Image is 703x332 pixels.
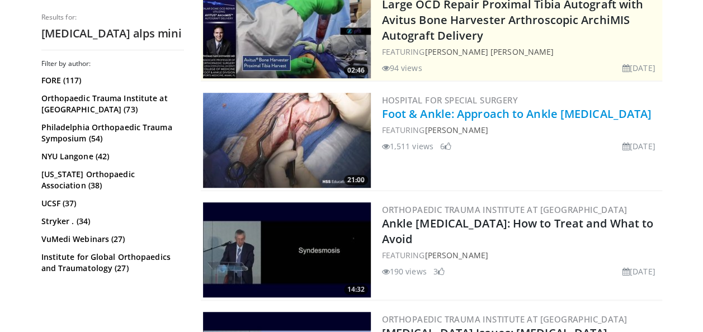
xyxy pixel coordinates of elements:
[440,140,451,152] li: 6
[382,265,427,277] li: 190 views
[424,250,488,260] a: [PERSON_NAME]
[382,106,652,121] a: Foot & Ankle: Approach to Ankle [MEDICAL_DATA]
[382,94,518,106] a: Hospital for Special Surgery
[41,75,181,86] a: FORE (117)
[203,93,371,188] img: b96871f0-b1fb-4fea-8d4a-767f35c326c2.300x170_q85_crop-smart_upscale.jpg
[344,284,368,295] span: 14:32
[41,93,181,115] a: Orthopaedic Trauma Institute at [GEOGRAPHIC_DATA] (73)
[382,62,422,74] li: 94 views
[41,216,181,227] a: Stryker . (34)
[424,125,488,135] a: [PERSON_NAME]
[203,93,371,188] a: 21:00
[382,140,433,152] li: 1,511 views
[622,62,655,74] li: [DATE]
[433,265,445,277] li: 3
[382,124,660,136] div: FEATURING
[41,122,181,144] a: Philadelphia Orthopaedic Trauma Symposium (54)
[41,59,184,68] h3: Filter by author:
[382,46,660,58] div: FEATURING
[203,202,371,297] a: 14:32
[622,265,655,277] li: [DATE]
[41,234,181,245] a: VuMedi Webinars (27)
[382,204,627,215] a: Orthopaedic Trauma Institute at [GEOGRAPHIC_DATA]
[41,26,184,41] h2: [MEDICAL_DATA] alps mini
[41,151,181,162] a: NYU Langone (42)
[382,216,654,246] a: Ankle [MEDICAL_DATA]: How to Treat and What to Avoid
[344,65,368,75] span: 02:46
[41,252,181,274] a: Institute for Global Orthopaedics and Traumatology (27)
[203,202,371,297] img: 19830462-5f3a-4276-97ab-63fe186e2edc.300x170_q85_crop-smart_upscale.jpg
[344,175,368,185] span: 21:00
[382,249,660,261] div: FEATURING
[622,140,655,152] li: [DATE]
[424,46,554,57] a: [PERSON_NAME] [PERSON_NAME]
[382,314,627,325] a: Orthopaedic Trauma Institute at [GEOGRAPHIC_DATA]
[41,198,181,209] a: UCSF (37)
[41,169,181,191] a: [US_STATE] Orthopaedic Association (38)
[41,13,184,22] p: Results for:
